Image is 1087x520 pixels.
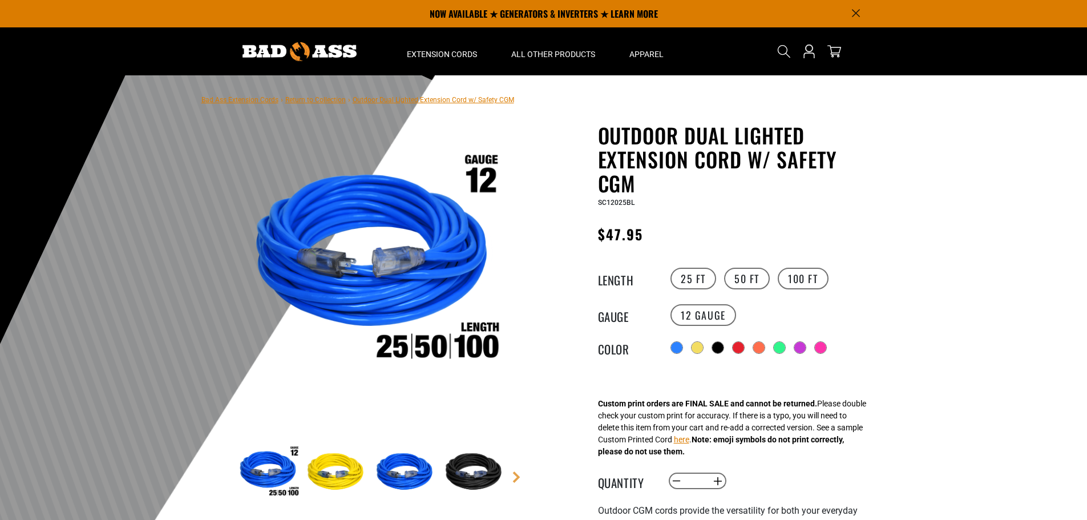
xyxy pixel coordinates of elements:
[390,27,494,75] summary: Extension Cords
[598,224,643,244] span: $47.95
[281,96,283,104] span: ›
[598,398,866,458] div: Please double check your custom print for accuracy. If there is a typo, you will need to delete t...
[670,304,736,326] label: 12 Gauge
[598,199,635,207] span: SC12025BL
[724,268,770,289] label: 50 FT
[598,399,817,408] strong: Custom print orders are FINAL SALE and cannot be returned.
[670,268,716,289] label: 25 FT
[612,27,681,75] summary: Apparel
[598,340,655,355] legend: Color
[348,96,350,104] span: ›
[201,96,278,104] a: Bad Ass Extension Cords
[778,268,829,289] label: 100 FT
[407,49,477,59] span: Extension Cords
[598,308,655,323] legend: Gauge
[598,474,655,489] label: Quantity
[674,434,689,446] button: here
[304,440,370,506] img: Yellow
[201,92,514,106] nav: breadcrumbs
[775,42,793,61] summary: Search
[243,42,357,61] img: Bad Ass Extension Cords
[629,49,664,59] span: Apparel
[442,440,508,506] img: Black
[511,49,595,59] span: All Other Products
[598,271,655,286] legend: Length
[285,96,346,104] a: Return to Collection
[598,435,844,456] strong: Note: emoji symbols do not print correctly, please do not use them.
[353,96,514,104] span: Outdoor Dual Lighted Extension Cord w/ Safety CGM
[511,471,522,483] a: Next
[373,440,439,506] img: Blue
[494,27,612,75] summary: All Other Products
[598,123,878,195] h1: Outdoor Dual Lighted Extension Cord w/ Safety CGM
